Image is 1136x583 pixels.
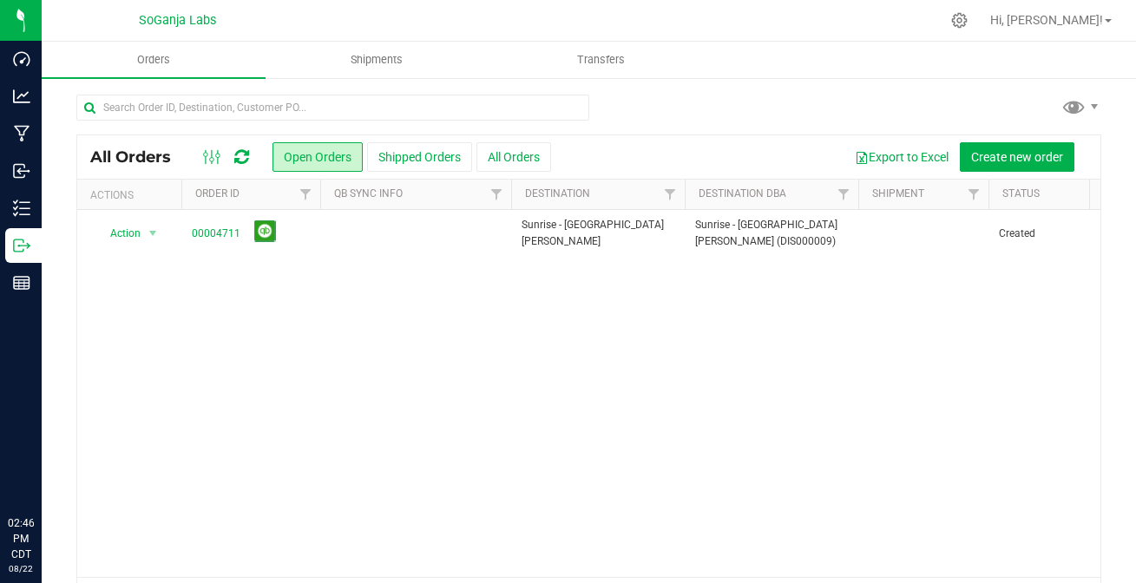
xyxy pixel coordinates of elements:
[999,226,1108,242] span: Created
[192,226,240,242] a: 00004711
[13,274,30,291] inline-svg: Reports
[142,221,164,246] span: select
[489,42,712,78] a: Transfers
[90,147,188,167] span: All Orders
[8,562,34,575] p: 08/22
[971,150,1063,164] span: Create new order
[13,200,30,217] inline-svg: Inventory
[699,187,786,200] a: Destination DBA
[13,88,30,105] inline-svg: Analytics
[13,237,30,254] inline-svg: Outbound
[872,187,924,200] a: Shipment
[95,221,141,246] span: Action
[525,187,590,200] a: Destination
[327,52,426,68] span: Shipments
[334,187,403,200] a: QB Sync Info
[949,12,970,29] div: Manage settings
[13,162,30,180] inline-svg: Inbound
[42,42,266,78] a: Orders
[483,180,511,209] a: Filter
[476,142,551,172] button: All Orders
[90,189,174,201] div: Actions
[139,13,216,28] span: SoGanja Labs
[1002,187,1040,200] a: Status
[554,52,648,68] span: Transfers
[844,142,960,172] button: Export to Excel
[522,217,674,250] span: Sunrise - [GEOGRAPHIC_DATA][PERSON_NAME]
[960,180,988,209] a: Filter
[292,180,320,209] a: Filter
[8,515,34,562] p: 02:46 PM CDT
[195,187,240,200] a: Order ID
[960,142,1074,172] button: Create new order
[114,52,194,68] span: Orders
[656,180,685,209] a: Filter
[13,50,30,68] inline-svg: Dashboard
[17,444,69,496] iframe: Resource center
[695,217,848,250] span: Sunrise - [GEOGRAPHIC_DATA][PERSON_NAME] (DIS000009)
[830,180,858,209] a: Filter
[76,95,589,121] input: Search Order ID, Destination, Customer PO...
[367,142,472,172] button: Shipped Orders
[990,13,1103,27] span: Hi, [PERSON_NAME]!
[266,42,489,78] a: Shipments
[13,125,30,142] inline-svg: Manufacturing
[273,142,363,172] button: Open Orders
